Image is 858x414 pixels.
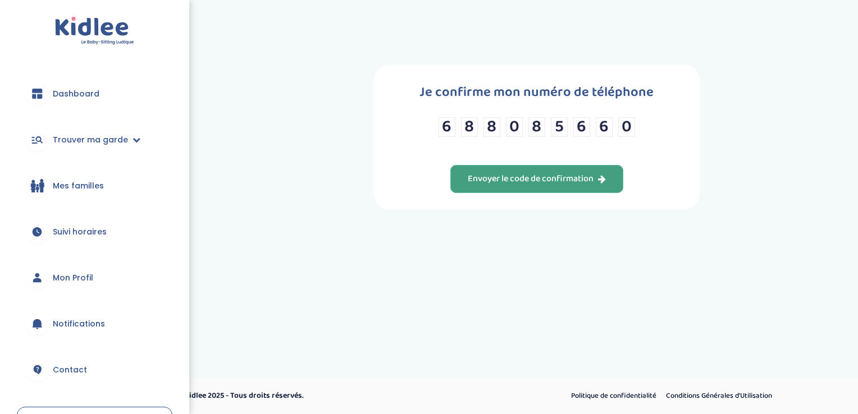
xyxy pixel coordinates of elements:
[662,389,776,403] a: Conditions Générales d’Utilisation
[419,81,654,103] h1: Je confirme mon numéro de téléphone
[17,165,172,206] a: Mes familles
[53,180,104,192] span: Mes familles
[53,364,87,376] span: Contact
[53,88,99,100] span: Dashboard
[17,303,172,344] a: Notifications
[17,119,172,160] a: Trouver ma garde
[177,390,477,402] p: © Kidlee 2025 - Tous droits réservés.
[53,134,128,146] span: Trouver ma garde
[17,211,172,252] a: Suivi horaires
[53,226,107,238] span: Suivi horaires
[53,318,105,330] span: Notifications
[17,349,172,390] a: Contact
[567,389,660,403] a: Politique de confidentialité
[53,272,93,284] span: Mon Profil
[468,173,606,186] div: Envoyer le code de confirmation
[17,257,172,298] a: Mon Profil
[17,73,172,114] a: Dashboard
[55,17,134,45] img: logo.svg
[450,165,623,193] button: Envoyer le code de confirmation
